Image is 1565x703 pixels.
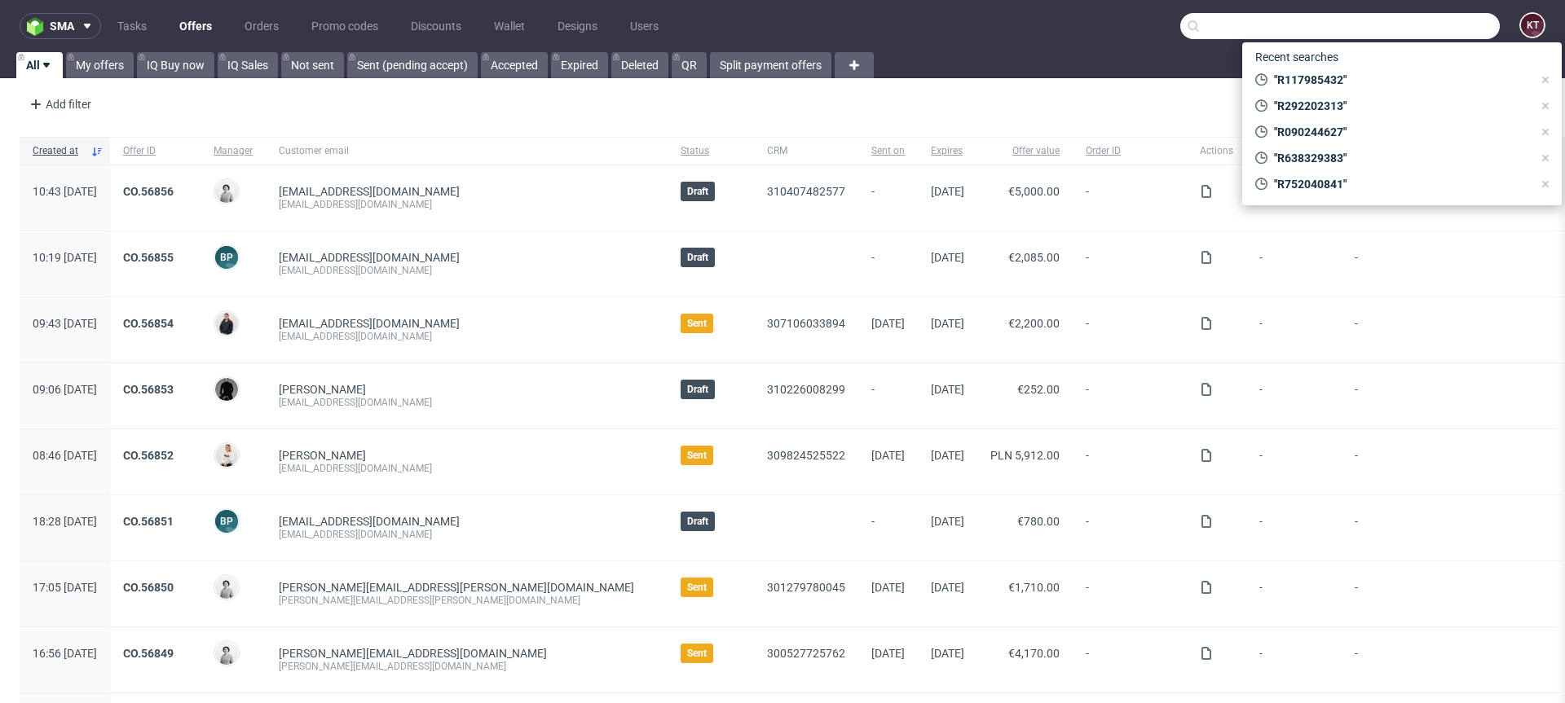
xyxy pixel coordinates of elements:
[215,246,238,269] figcaption: BP
[215,180,238,203] img: Dudek Mariola
[1267,176,1532,192] span: "R752040841"
[871,449,905,462] span: [DATE]
[27,17,50,36] img: logo
[1086,449,1174,475] span: -
[1008,317,1060,330] span: €2,200.00
[1259,251,1329,277] span: -
[1267,150,1532,166] span: "R638329383"
[1086,251,1174,277] span: -
[33,251,97,264] span: 10:19 [DATE]
[687,251,708,264] span: Draft
[871,515,905,541] span: -
[33,317,97,330] span: 09:43 [DATE]
[931,383,964,396] span: [DATE]
[123,647,174,660] a: CO.56849
[484,13,535,39] a: Wallet
[1008,251,1060,264] span: €2,085.00
[871,185,905,211] span: -
[931,251,964,264] span: [DATE]
[401,13,471,39] a: Discounts
[931,647,964,660] span: [DATE]
[279,581,634,594] span: [PERSON_NAME][EMAIL_ADDRESS][PERSON_NAME][DOMAIN_NAME]
[611,52,668,78] a: Deleted
[1086,185,1174,211] span: -
[931,144,964,158] span: Expires
[931,185,964,198] span: [DATE]
[767,383,845,396] a: 310226008299
[1086,647,1174,673] span: -
[33,449,97,462] span: 08:46 [DATE]
[279,396,655,409] div: [EMAIL_ADDRESS][DOMAIN_NAME]
[1086,581,1174,607] span: -
[279,528,655,541] div: [EMAIL_ADDRESS][DOMAIN_NAME]
[687,185,708,198] span: Draft
[302,13,388,39] a: Promo codes
[215,378,238,401] img: Dawid Urbanowicz
[218,52,278,78] a: IQ Sales
[215,444,238,467] img: Mari Fok
[123,449,174,462] a: CO.56852
[767,647,845,660] a: 300527725762
[33,185,97,198] span: 10:43 [DATE]
[481,52,548,78] a: Accepted
[33,144,84,158] span: Created at
[931,515,964,528] span: [DATE]
[123,515,174,528] a: CO.56851
[281,52,344,78] a: Not sent
[215,312,238,335] img: Adrian Margula
[215,642,238,665] img: Dudek Mariola
[1249,44,1345,70] span: Recent searches
[279,317,460,330] span: [EMAIL_ADDRESS][DOMAIN_NAME]
[767,581,845,594] a: 301279780045
[50,20,74,32] span: sma
[767,144,845,158] span: CRM
[123,251,174,264] a: CO.56855
[672,52,707,78] a: QR
[279,660,655,673] div: [PERSON_NAME][EMAIL_ADDRESS][DOMAIN_NAME]
[23,91,95,117] div: Add filter
[215,576,238,599] img: Dudek Mariola
[1017,515,1060,528] span: €780.00
[33,581,97,594] span: 17:05 [DATE]
[551,52,608,78] a: Expired
[279,383,366,396] a: [PERSON_NAME]
[279,330,655,343] div: [EMAIL_ADDRESS][DOMAIN_NAME]
[279,198,655,211] div: [EMAIL_ADDRESS][DOMAIN_NAME]
[687,515,708,528] span: Draft
[767,185,845,198] a: 310407482577
[990,449,1060,462] span: PLN 5,912.00
[279,647,547,660] a: [PERSON_NAME][EMAIL_ADDRESS][DOMAIN_NAME]
[16,52,63,78] a: All
[1259,515,1329,541] span: -
[767,317,845,330] a: 307106033894
[279,449,366,462] a: [PERSON_NAME]
[871,647,905,660] span: [DATE]
[214,144,253,158] span: Manager
[871,317,905,330] span: [DATE]
[1086,383,1174,409] span: -
[1267,98,1532,114] span: "R292202313"
[681,144,741,158] span: Status
[279,144,655,158] span: Customer email
[1200,144,1233,158] span: Actions
[33,647,97,660] span: 16:56 [DATE]
[279,251,460,264] a: [EMAIL_ADDRESS][DOMAIN_NAME]
[66,52,134,78] a: My offers
[108,13,156,39] a: Tasks
[687,383,708,396] span: Draft
[1086,515,1174,541] span: -
[1259,581,1329,607] span: -
[931,581,964,594] span: [DATE]
[1008,581,1060,594] span: €1,710.00
[990,144,1060,158] span: Offer value
[1008,185,1060,198] span: €5,000.00
[170,13,222,39] a: Offers
[687,449,707,462] span: Sent
[687,317,707,330] span: Sent
[710,52,831,78] a: Split payment offers
[1267,124,1532,140] span: "R090244627"
[931,449,964,462] span: [DATE]
[137,52,214,78] a: IQ Buy now
[279,264,655,277] div: [EMAIL_ADDRESS][DOMAIN_NAME]
[871,144,905,158] span: Sent on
